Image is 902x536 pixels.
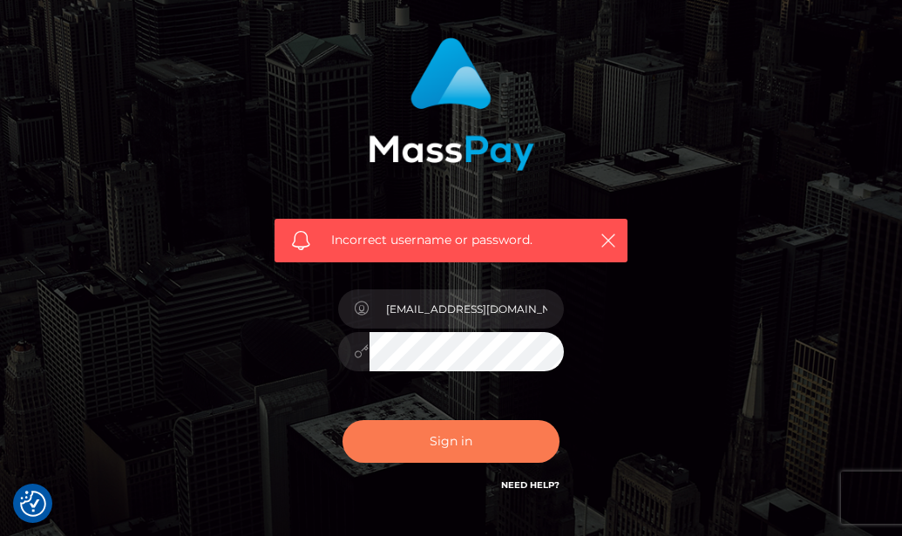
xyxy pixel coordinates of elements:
[20,491,46,517] button: Consent Preferences
[369,37,534,171] img: MassPay Login
[331,231,580,249] span: Incorrect username or password.
[501,479,560,491] a: Need Help?
[20,491,46,517] img: Revisit consent button
[342,420,560,463] button: Sign in
[370,289,565,329] input: Username...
